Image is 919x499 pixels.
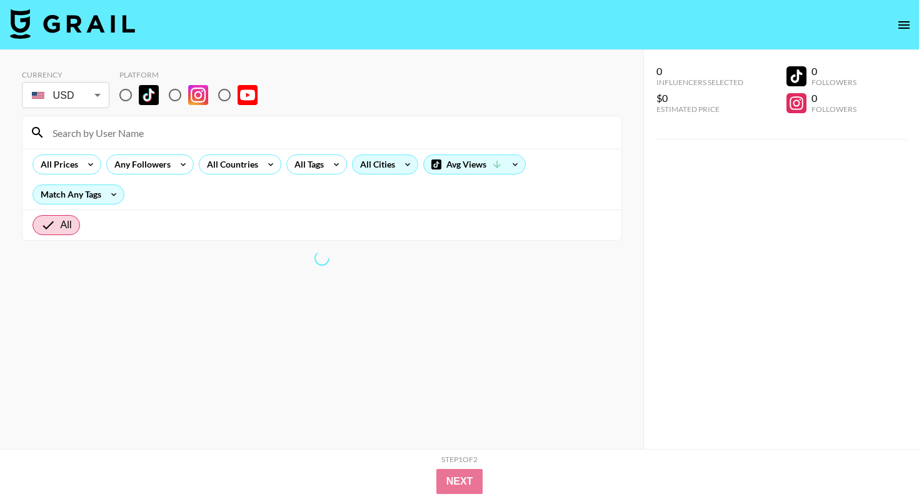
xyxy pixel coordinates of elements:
img: Grail Talent [10,9,135,39]
div: Match Any Tags [33,185,124,204]
img: Instagram [188,85,208,105]
div: USD [24,84,107,106]
button: Next [436,469,483,494]
img: TikTok [139,85,159,105]
div: Followers [811,104,856,114]
div: 0 [811,92,856,104]
div: Any Followers [107,155,173,174]
div: All Countries [199,155,261,174]
div: All Tags [287,155,326,174]
div: Followers [811,78,856,87]
div: $0 [656,92,743,104]
span: All [61,218,72,233]
div: 0 [811,65,856,78]
div: 0 [656,65,743,78]
button: open drawer [891,13,916,38]
div: Estimated Price [656,104,743,114]
input: Search by User Name [45,123,614,143]
img: YouTube [238,85,258,105]
div: Currency [22,70,109,79]
div: Avg Views [424,155,525,174]
span: Refreshing lists, bookers, clients, countries, tags, cities, talent, talent... [314,250,330,266]
div: Influencers Selected [656,78,743,87]
div: Step 1 of 2 [441,455,478,464]
div: Platform [119,70,268,79]
iframe: Drift Widget Chat Controller [856,436,904,484]
div: All Prices [33,155,81,174]
div: All Cities [353,155,398,174]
